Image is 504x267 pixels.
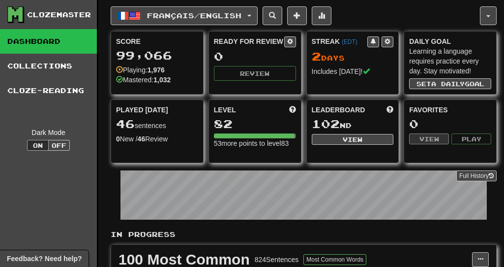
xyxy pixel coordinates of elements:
span: 46 [116,117,135,131]
a: (EDT) [342,38,357,45]
div: Streak [312,36,368,46]
p: In Progress [111,230,497,239]
strong: 0 [116,135,120,143]
strong: 46 [138,135,146,143]
div: 824 Sentences [255,255,299,265]
div: 82 [214,118,296,130]
div: 53 more points to level 83 [214,138,296,148]
button: Off [48,140,70,151]
div: 100 Most Common [119,252,250,267]
div: Score [116,36,198,46]
button: Search sentences [263,6,282,25]
div: New / Review [116,134,198,144]
div: Mastered: [116,75,171,85]
button: View [409,133,449,144]
button: Add sentence to collection [287,6,307,25]
div: sentences [116,118,198,131]
button: Seta dailygoal [409,78,491,89]
button: Most Common Words [303,254,366,265]
button: Play [451,133,491,144]
div: Daily Goal [409,36,491,46]
button: More stats [312,6,331,25]
span: Français / English [147,11,241,20]
span: This week in points, UTC [386,105,393,115]
strong: 1,976 [148,66,165,74]
span: 102 [312,117,340,131]
div: Clozemaster [27,10,91,20]
span: Level [214,105,236,115]
div: Learning a language requires practice every day. Stay motivated! [409,46,491,76]
div: Day s [312,50,394,63]
span: Score more points to level up [289,105,296,115]
div: Ready for Review [214,36,284,46]
span: a daily [431,80,465,87]
div: 99,066 [116,49,198,62]
span: Open feedback widget [7,254,82,264]
div: Favorites [409,105,491,115]
div: Dark Mode [7,128,89,137]
span: Leaderboard [312,105,365,115]
a: Full History [456,170,497,181]
div: 0 [214,50,296,63]
span: 2 [312,49,321,63]
button: Français/English [111,6,258,25]
div: Includes [DATE]! [312,67,394,76]
div: 0 [409,118,491,130]
strong: 1,032 [153,76,171,84]
div: nd [312,118,394,131]
button: View [312,134,394,145]
div: Playing: [116,65,165,75]
button: Review [214,66,296,81]
span: Played [DATE] [116,105,168,115]
button: On [27,140,49,151]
